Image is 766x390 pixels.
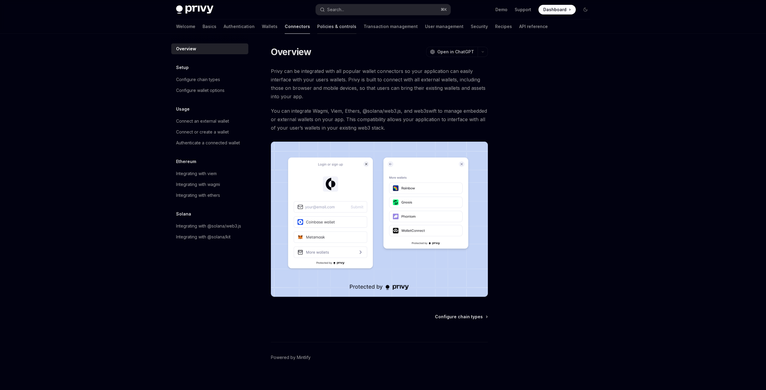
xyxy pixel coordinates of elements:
a: Authenticate a connected wallet [171,137,248,148]
a: Overview [171,43,248,54]
h5: Setup [176,64,189,71]
a: Integrating with ethers [171,190,248,201]
a: Authentication [224,19,255,34]
button: Toggle dark mode [581,5,590,14]
div: Connect an external wallet [176,118,229,125]
span: Privy can be integrated with all popular wallet connectors so your application can easily interfa... [271,67,488,101]
a: Demo [495,7,507,13]
span: You can integrate Wagmi, Viem, Ethers, @solana/web3.js, and web3swift to manage embedded or exter... [271,107,488,132]
div: Connect or create a wallet [176,128,229,136]
a: API reference [519,19,548,34]
span: ⌘ K [441,7,447,12]
span: Dashboard [543,7,566,13]
a: Integrating with viem [171,168,248,179]
button: Open in ChatGPT [426,47,478,57]
button: Search...⌘K [316,4,451,15]
a: Policies & controls [317,19,356,34]
a: Integrating with @solana/web3.js [171,221,248,231]
div: Integrating with ethers [176,192,220,199]
a: Transaction management [364,19,418,34]
a: Integrating with wagmi [171,179,248,190]
div: Authenticate a connected wallet [176,139,240,146]
div: Configure chain types [176,76,220,83]
h5: Solana [176,210,191,218]
a: Support [515,7,531,13]
div: Configure wallet options [176,87,225,94]
span: Open in ChatGPT [437,49,474,55]
a: Powered by Mintlify [271,354,311,360]
a: Security [471,19,488,34]
a: Welcome [176,19,195,34]
a: User management [425,19,464,34]
h5: Ethereum [176,158,196,165]
h5: Usage [176,105,190,113]
a: Basics [203,19,216,34]
a: Integrating with @solana/kit [171,231,248,242]
div: Integrating with @solana/kit [176,233,231,241]
div: Search... [327,6,344,13]
a: Connect an external wallet [171,116,248,127]
a: Wallets [262,19,278,34]
img: Connectors3 [271,142,488,297]
a: Configure chain types [435,314,487,320]
a: Recipes [495,19,512,34]
a: Dashboard [538,5,576,14]
img: dark logo [176,5,213,14]
div: Integrating with @solana/web3.js [176,222,241,230]
a: Configure chain types [171,74,248,85]
div: Overview [176,45,196,52]
div: Integrating with wagmi [176,181,220,188]
div: Integrating with viem [176,170,217,177]
span: Configure chain types [435,314,483,320]
a: Configure wallet options [171,85,248,96]
a: Connectors [285,19,310,34]
h1: Overview [271,46,312,57]
a: Connect or create a wallet [171,127,248,137]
